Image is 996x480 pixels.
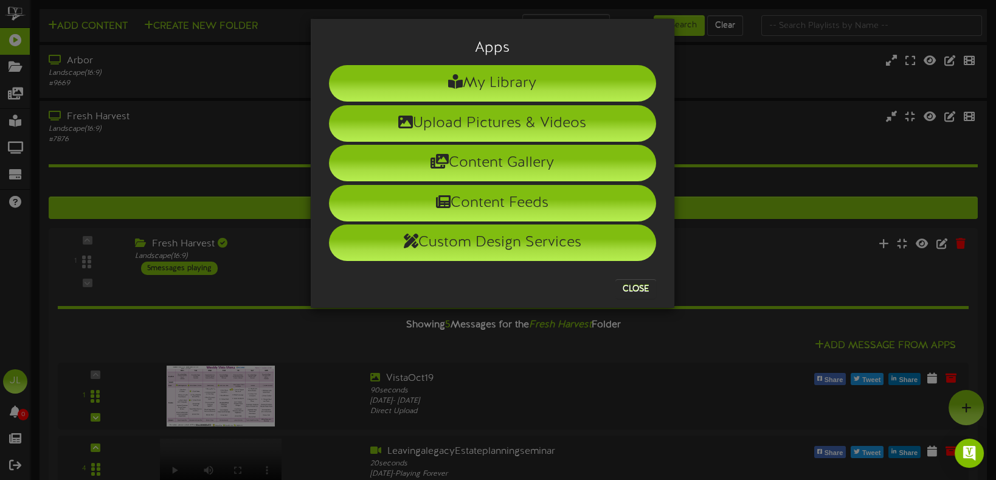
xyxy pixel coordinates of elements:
li: My Library [329,65,656,102]
li: Custom Design Services [329,224,656,261]
li: Content Feeds [329,185,656,221]
li: Content Gallery [329,145,656,181]
button: Close [615,279,656,299]
h3: Apps [329,40,656,56]
li: Upload Pictures & Videos [329,105,656,142]
div: Open Intercom Messenger [955,439,984,468]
